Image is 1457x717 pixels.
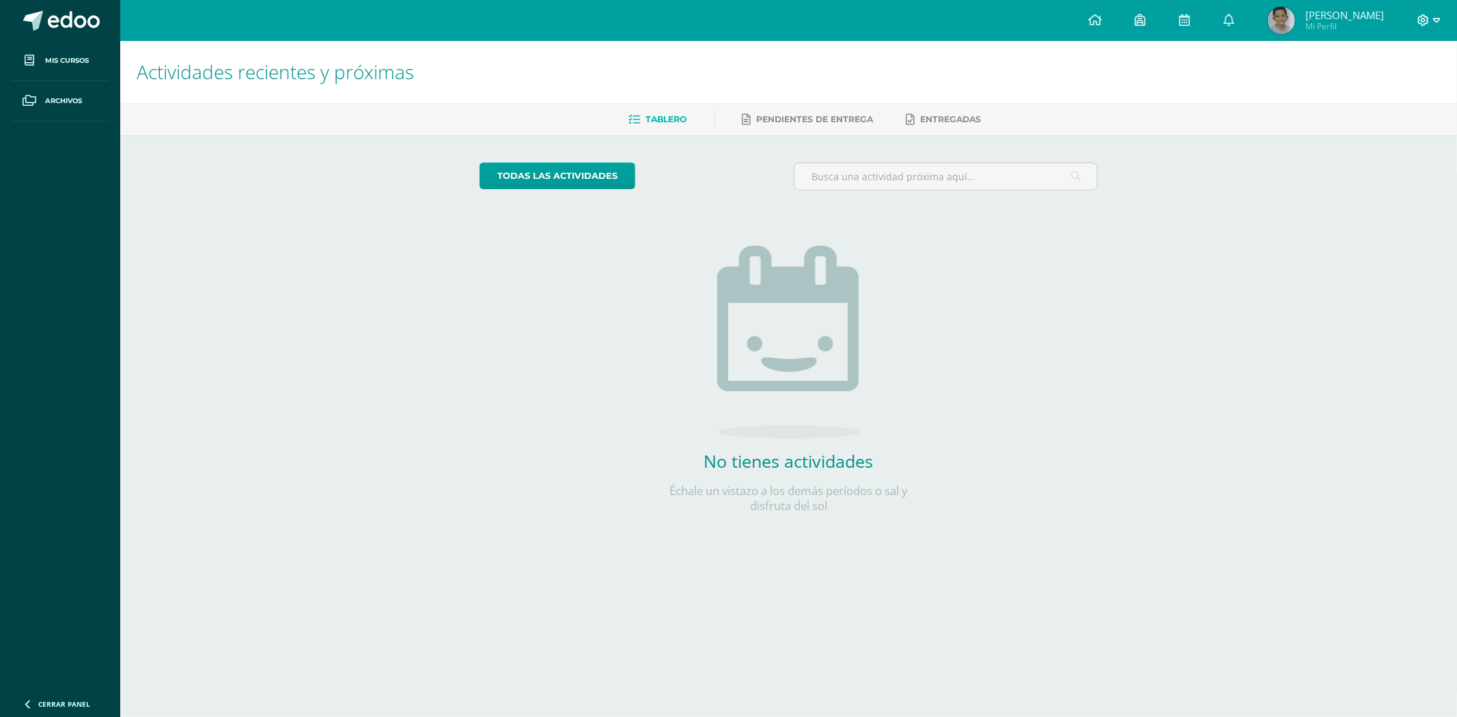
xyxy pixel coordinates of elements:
span: Mi Perfil [1305,20,1384,32]
span: [PERSON_NAME] [1305,8,1384,22]
a: todas las Actividades [480,163,635,189]
input: Busca una actividad próxima aquí... [794,163,1097,190]
a: Mis cursos [11,41,109,81]
span: Cerrar panel [38,699,90,709]
a: Pendientes de entrega [743,109,874,130]
a: Tablero [629,109,687,130]
h2: No tienes actividades [652,449,926,473]
span: Actividades recientes y próximas [137,59,414,85]
span: Pendientes de entrega [757,114,874,124]
span: Archivos [45,96,82,107]
a: Archivos [11,81,109,122]
span: Tablero [646,114,687,124]
p: Échale un vistazo a los demás períodos o sal y disfruta del sol [652,483,926,514]
span: Mis cursos [45,55,89,66]
span: Entregadas [921,114,982,124]
img: 2df359f7ef2ee15bcdb44757ddf44850.png [1268,7,1295,34]
a: Entregadas [906,109,982,130]
img: no_activities.png [717,246,861,438]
